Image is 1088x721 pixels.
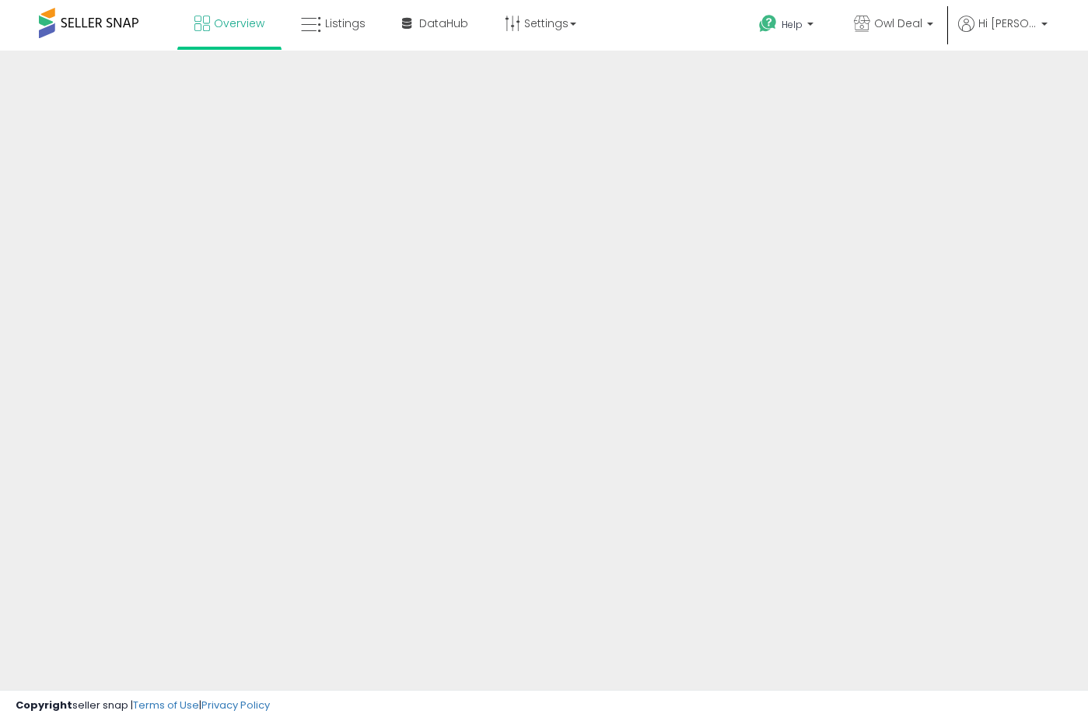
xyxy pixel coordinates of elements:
span: Hi [PERSON_NAME] [978,16,1037,31]
span: Owl Deal [874,16,922,31]
span: Overview [214,16,264,31]
a: Hi [PERSON_NAME] [958,16,1048,51]
span: Listings [325,16,366,31]
span: DataHub [419,16,468,31]
i: Get Help [758,14,778,33]
span: Help [782,18,803,31]
a: Help [747,2,829,51]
